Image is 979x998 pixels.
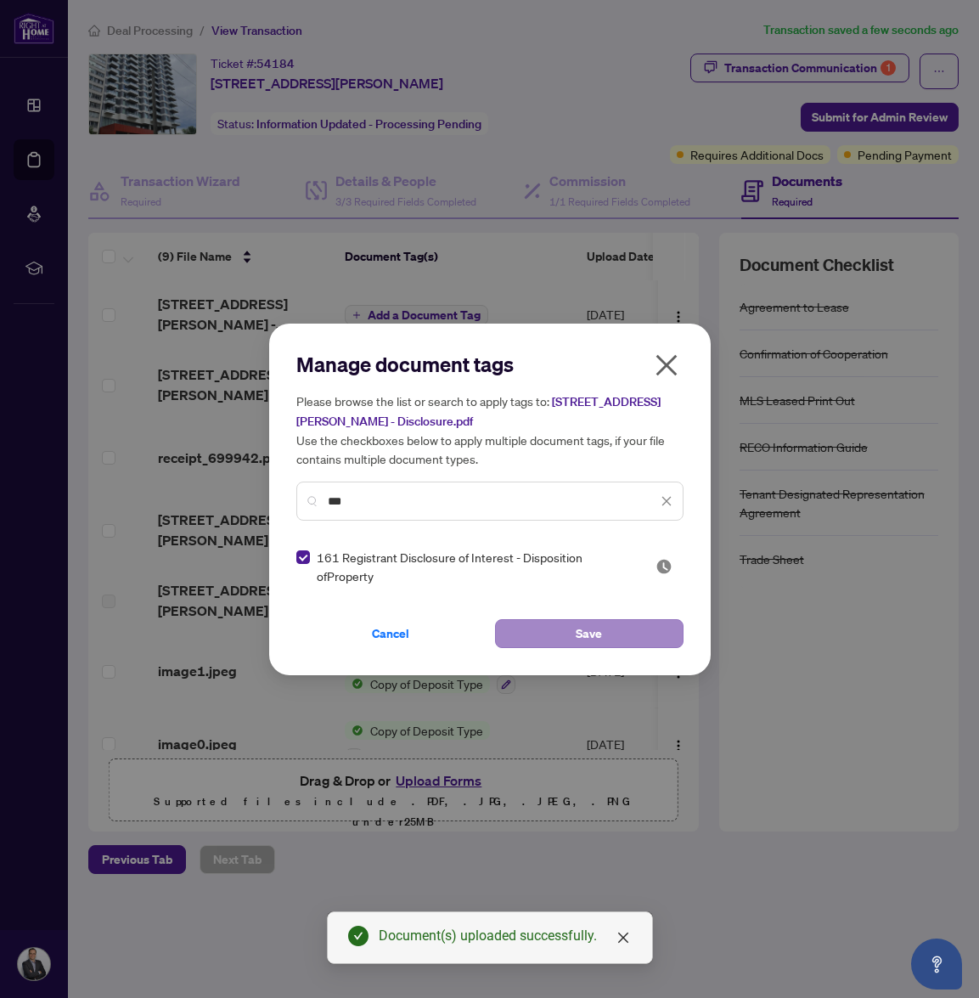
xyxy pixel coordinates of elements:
span: close [661,495,672,507]
span: check-circle [348,926,369,946]
span: close [616,931,630,944]
a: Close [614,928,633,947]
span: close [653,352,680,379]
span: [STREET_ADDRESS][PERSON_NAME] - Disclosure.pdf [296,394,661,429]
span: Pending Review [655,558,672,575]
span: 161 Registrant Disclosure of Interest - Disposition ofProperty [317,548,635,585]
img: status [655,558,672,575]
span: Save [576,620,602,647]
button: Save [495,619,684,648]
div: Document(s) uploaded successfully. [379,926,632,946]
span: Cancel [372,620,409,647]
button: Cancel [296,619,485,648]
h2: Manage document tags [296,351,684,378]
button: Open asap [911,939,962,990]
h5: Please browse the list or search to apply tags to: Use the checkboxes below to apply multiple doc... [296,392,684,468]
